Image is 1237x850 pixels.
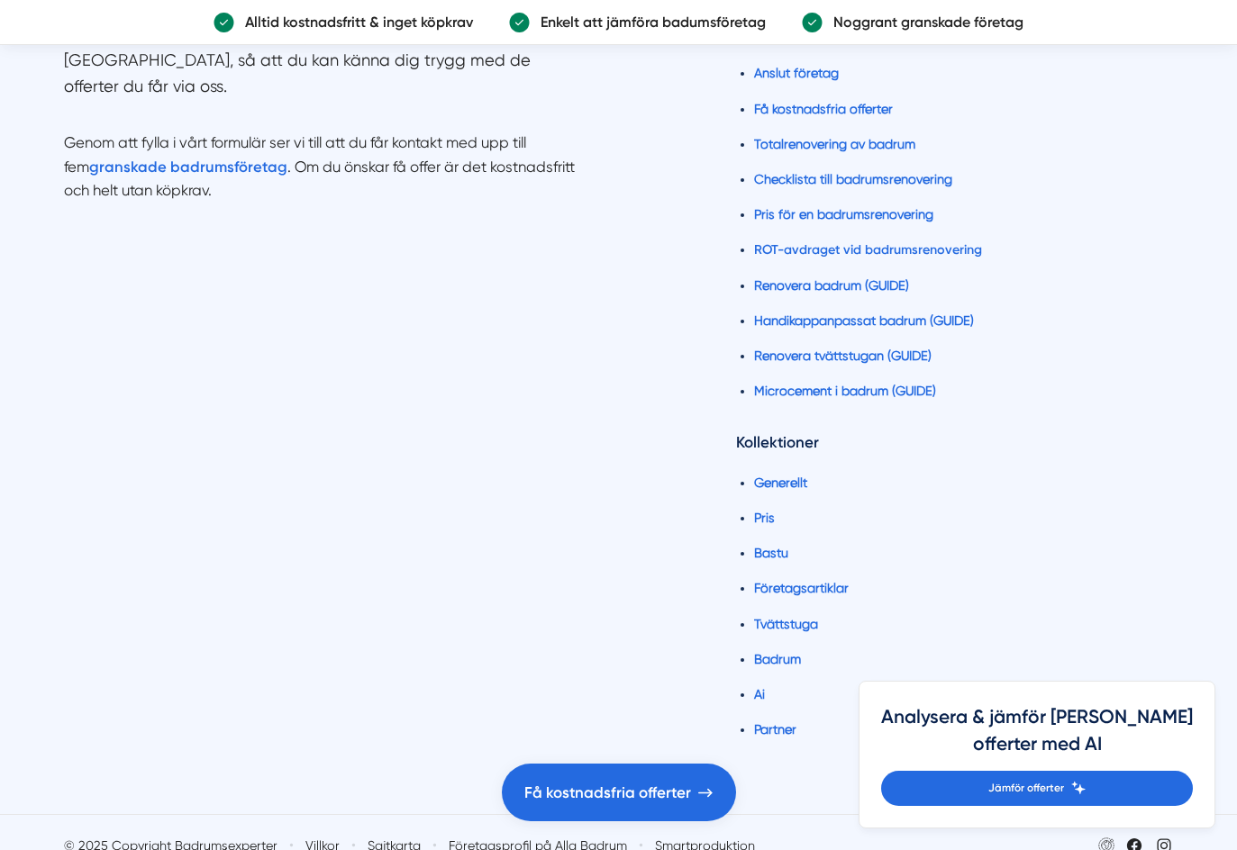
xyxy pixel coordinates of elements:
a: Jämför offerter [881,771,1193,806]
a: Pris för en badrumsrenovering [754,207,933,222]
a: Företagsartiklar [754,581,849,595]
h4: Kollektioner [736,430,1173,460]
strong: granskade badrumsföretag [89,158,287,176]
a: ROT-avdraget vid badrumsrenovering [754,241,982,258]
p: Enkelt att jämföra badumsföretag [530,11,766,33]
a: Bastu [754,546,788,560]
p: Noggrant granskade företag [823,11,1023,33]
h4: Analysera & jämför [PERSON_NAME] offerter med AI [881,703,1193,771]
a: Badrum [754,652,801,666]
a: Renovera tvättstugan (GUIDE) [754,348,932,363]
a: Partner [754,722,796,737]
a: Anslut företag [754,66,839,80]
p: Genom att fylla i vårt formulär ser vi till att du får kontakt med upp till fem . Om du önskar få... [64,107,583,203]
span: Jämför offerter [988,780,1064,797]
span: Få kostnadsfria offerter [524,781,691,805]
a: Handikappanpassat badrum (GUIDE) [754,313,974,328]
a: granskade badrumsföretag [89,158,287,176]
a: Ai [754,687,765,701]
a: Totalrenovering av badrum [754,137,915,151]
a: Renovera badrum (GUIDE) [754,278,909,293]
a: Tvättstuga [754,617,818,631]
a: Få kostnadsfria offerter [502,764,736,821]
a: Checklista till badrumsrenovering [754,172,952,186]
a: Pris [754,511,775,525]
a: Microcement i badrum (GUIDE) [754,384,936,398]
a: Få kostnadsfria offerter [754,102,893,116]
p: Alltid kostnadsfritt & inget köpkrav [234,11,473,33]
a: Generellt [754,475,807,490]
